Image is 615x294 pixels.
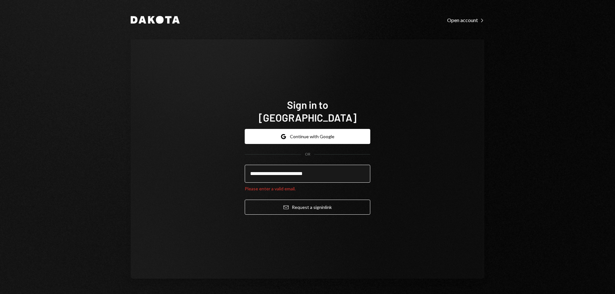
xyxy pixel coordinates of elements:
[245,129,370,144] button: Continue with Google
[447,17,484,23] div: Open account
[245,185,370,192] div: Please enter a valid email.
[447,16,484,23] a: Open account
[245,98,370,124] h1: Sign in to [GEOGRAPHIC_DATA]
[245,200,370,215] button: Request a signinlink
[305,152,310,157] div: OR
